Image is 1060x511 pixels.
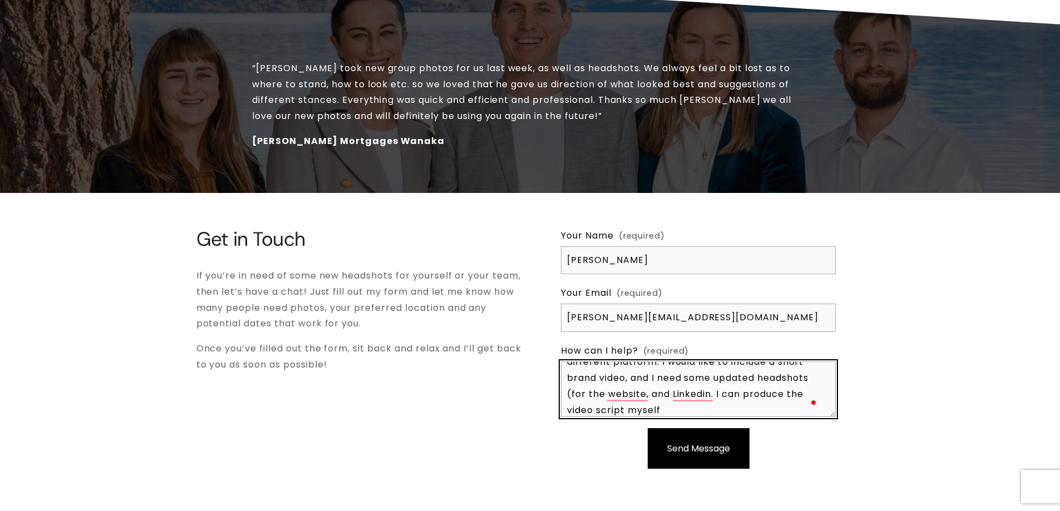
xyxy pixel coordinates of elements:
button: Send MessageSend Message [648,428,750,469]
p: If you’re in need of some new headshots for yourself or your team, then let’s have a chat! Just f... [196,268,527,332]
p: Once you’ve filled out the form, sit back and relax and I’ll get back to you as soon as possible! [196,341,527,373]
span: Your Name [561,228,614,244]
span: (required) [643,344,689,359]
strong: [PERSON_NAME] Mortgages Wanaka [252,135,445,147]
span: (required) [619,229,665,244]
textarea: To enrich screen reader interactions, please activate Accessibility in Grammarly extension settings [561,361,836,417]
p: “[PERSON_NAME] took new group photos for us last week, as well as headshots. We always feel a bit... [252,61,807,125]
span: (required) [617,286,663,301]
span: Send Message [667,442,730,455]
span: How can I help? [561,343,638,359]
span: Your Email [561,285,612,301]
h2: Get in Touch [196,228,527,250]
